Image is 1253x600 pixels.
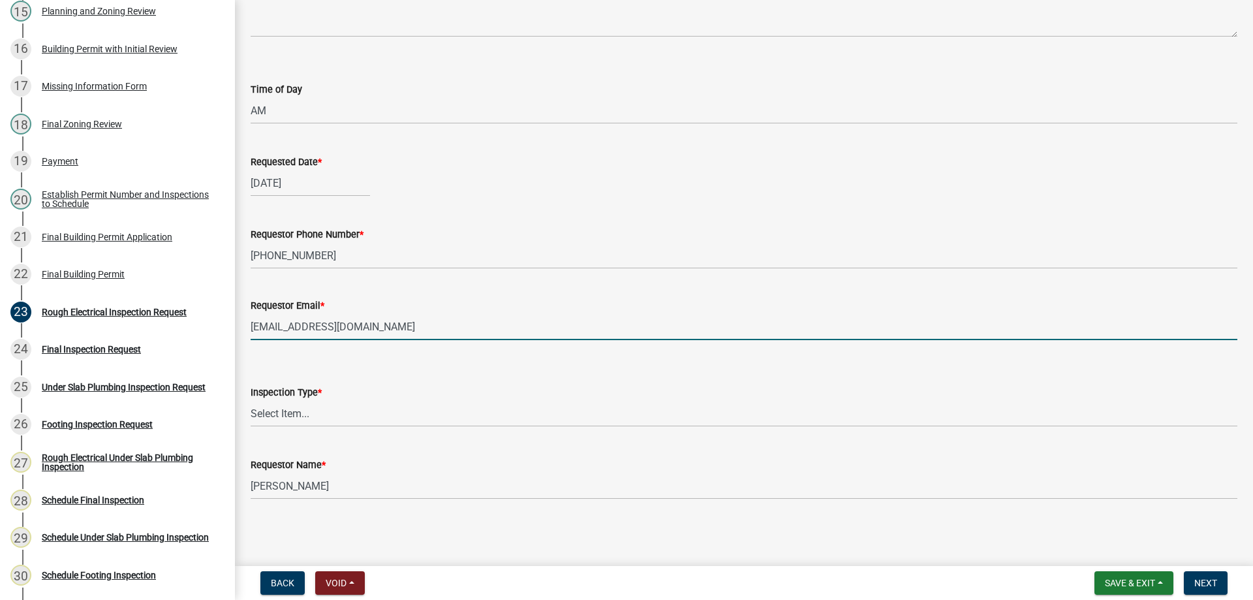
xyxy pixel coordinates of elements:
span: Back [271,578,294,588]
span: Void [326,578,347,588]
div: Rough Electrical Under Slab Plumbing Inspection [42,453,214,471]
div: Final Building Permit [42,270,125,279]
div: 21 [10,227,31,247]
input: mm/dd/yyyy [251,170,370,197]
div: 16 [10,39,31,59]
button: Next [1184,571,1228,595]
div: 20 [10,189,31,210]
button: Back [260,571,305,595]
label: Requested Date [251,158,322,167]
div: 15 [10,1,31,22]
div: 25 [10,377,31,398]
span: Next [1194,578,1217,588]
label: Inspection Type [251,388,322,398]
div: 27 [10,452,31,473]
div: 24 [10,339,31,360]
div: Building Permit with Initial Review [42,44,178,54]
label: Requestor Phone Number [251,230,364,240]
div: Establish Permit Number and Inspections to Schedule [42,190,214,208]
div: Schedule Final Inspection [42,496,144,505]
div: Under Slab Plumbing Inspection Request [42,383,206,392]
div: 23 [10,302,31,323]
div: Schedule Under Slab Plumbing Inspection [42,533,209,542]
div: 22 [10,264,31,285]
div: Final Building Permit Application [42,232,172,242]
div: Payment [42,157,78,166]
div: Missing Information Form [42,82,147,91]
div: 29 [10,527,31,548]
div: Planning and Zoning Review [42,7,156,16]
div: 28 [10,490,31,511]
label: Requestor Name [251,461,326,470]
div: 18 [10,114,31,134]
div: Final Zoning Review [42,119,122,129]
div: 19 [10,151,31,172]
label: Requestor Email [251,302,324,311]
button: Void [315,571,365,595]
div: Final Inspection Request [42,345,141,354]
div: 30 [10,565,31,586]
div: 26 [10,414,31,435]
label: Time of Day [251,86,302,95]
div: 17 [10,76,31,97]
div: Schedule Footing Inspection [42,571,156,580]
button: Save & Exit [1094,571,1173,595]
span: Save & Exit [1105,578,1155,588]
div: Footing Inspection Request [42,420,153,429]
div: Rough Electrical Inspection Request [42,308,187,317]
